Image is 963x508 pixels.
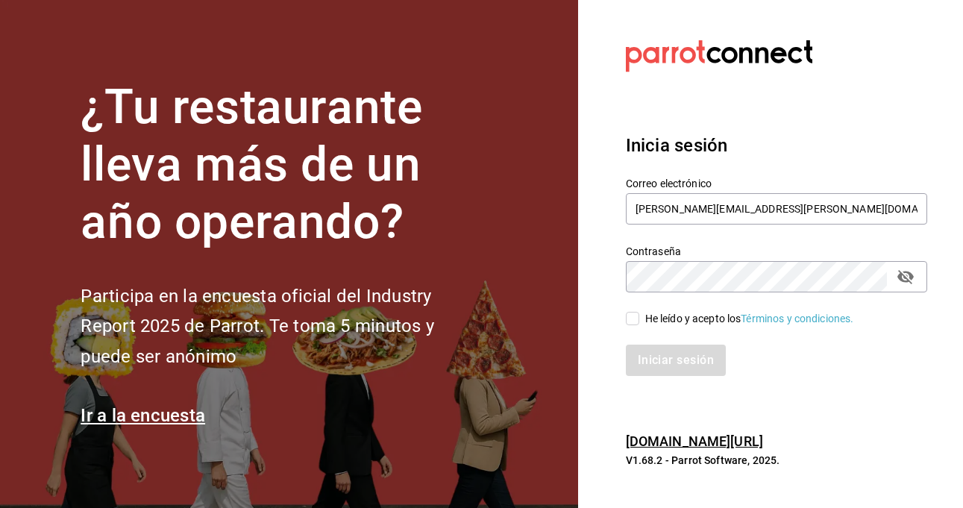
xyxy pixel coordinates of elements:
input: Ingresa tu correo electrónico [626,193,927,225]
h1: ¿Tu restaurante lleva más de un año operando? [81,79,483,251]
p: V1.68.2 - Parrot Software, 2025. [626,453,927,468]
label: Contraseña [626,246,927,257]
h3: Inicia sesión [626,132,927,159]
a: Ir a la encuesta [81,405,205,426]
h2: Participa en la encuesta oficial del Industry Report 2025 de Parrot. Te toma 5 minutos y puede se... [81,281,483,372]
button: passwordField [893,264,918,289]
label: Correo electrónico [626,178,927,189]
a: [DOMAIN_NAME][URL] [626,433,763,449]
div: He leído y acepto los [645,311,854,327]
a: Términos y condiciones. [741,313,853,324]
